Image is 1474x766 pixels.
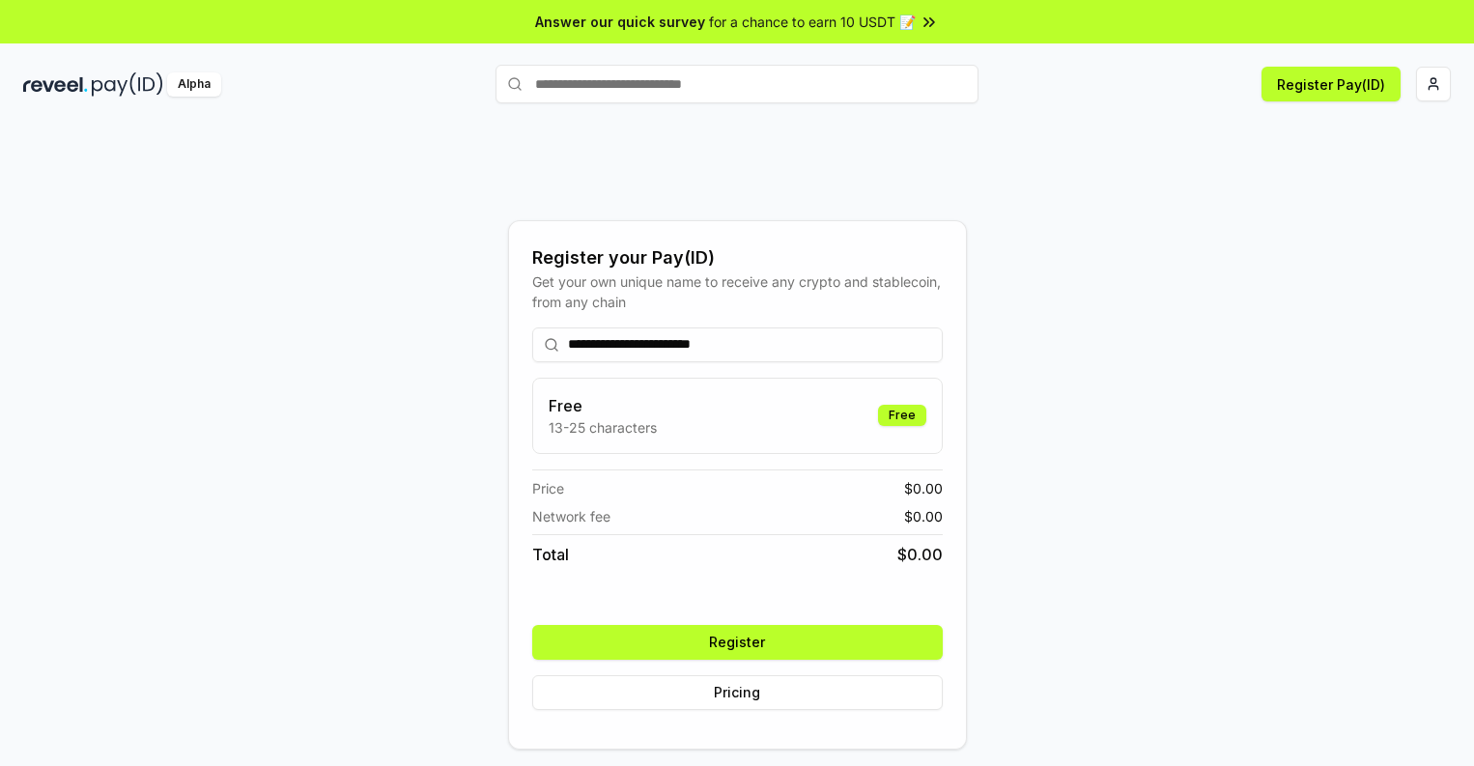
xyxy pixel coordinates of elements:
[532,506,610,526] span: Network fee
[535,12,705,32] span: Answer our quick survey
[532,625,943,660] button: Register
[878,405,926,426] div: Free
[532,478,564,498] span: Price
[1261,67,1401,101] button: Register Pay(ID)
[904,478,943,498] span: $ 0.00
[549,394,657,417] h3: Free
[709,12,916,32] span: for a chance to earn 10 USDT 📝
[532,271,943,312] div: Get your own unique name to receive any crypto and stablecoin, from any chain
[904,506,943,526] span: $ 0.00
[897,543,943,566] span: $ 0.00
[167,72,221,97] div: Alpha
[92,72,163,97] img: pay_id
[532,244,943,271] div: Register your Pay(ID)
[532,675,943,710] button: Pricing
[549,417,657,438] p: 13-25 characters
[532,543,569,566] span: Total
[23,72,88,97] img: reveel_dark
